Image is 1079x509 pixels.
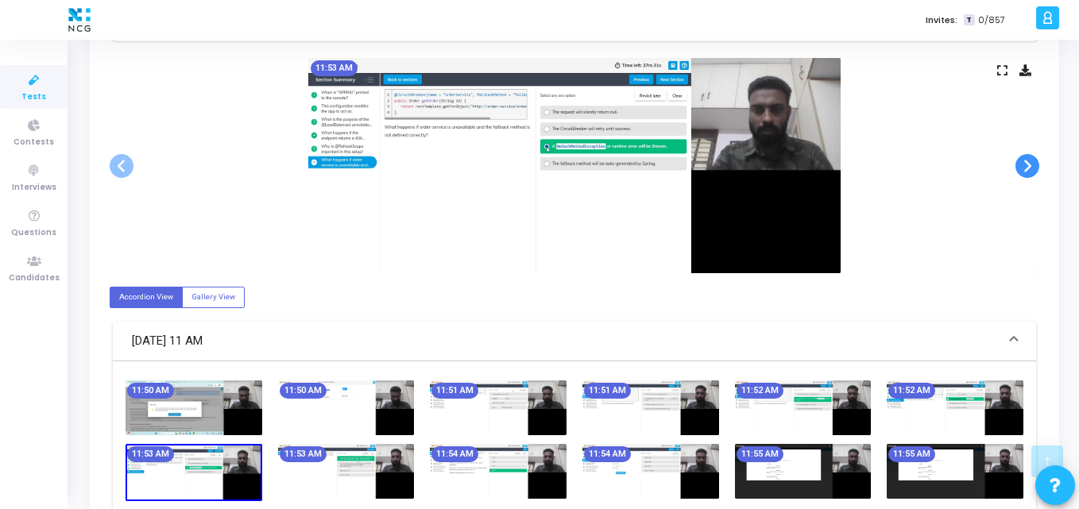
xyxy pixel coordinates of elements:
[126,380,262,435] img: screenshot-1757139617912.jpeg
[280,383,327,399] mat-chip: 11:50 AM
[584,446,631,462] mat-chip: 11:54 AM
[735,380,872,435] img: screenshot-1757139738003.jpeg
[132,332,998,350] mat-panel-title: [DATE] 11 AM
[887,380,1023,435] img: screenshot-1757139768000.jpeg
[14,136,54,149] span: Contests
[888,446,935,462] mat-chip: 11:55 AM
[431,446,478,462] mat-chip: 11:54 AM
[278,444,415,499] img: screenshot-1757139827547.jpeg
[280,446,327,462] mat-chip: 11:53 AM
[64,4,95,36] img: logo
[887,444,1023,499] img: screenshot-1757139947973.jpeg
[430,380,567,435] img: screenshot-1757139677955.jpeg
[110,287,183,308] label: Accordion View
[737,446,783,462] mat-chip: 11:55 AM
[430,444,567,499] img: screenshot-1757139858003.jpeg
[431,383,478,399] mat-chip: 11:51 AM
[12,181,56,195] span: Interviews
[888,383,935,399] mat-chip: 11:52 AM
[926,13,957,27] label: Invites:
[737,383,783,399] mat-chip: 11:52 AM
[735,444,872,499] img: screenshot-1757139917997.jpeg
[964,14,974,26] span: T
[127,446,174,462] mat-chip: 11:53 AM
[9,272,60,285] span: Candidates
[21,91,46,104] span: Tests
[127,383,174,399] mat-chip: 11:50 AM
[582,380,719,435] img: screenshot-1757139707954.jpeg
[113,322,1036,361] mat-expansion-panel-header: [DATE] 11 AM
[278,380,415,435] img: screenshot-1757139648008.jpeg
[311,60,358,76] mat-chip: 11:53 AM
[584,383,631,399] mat-chip: 11:51 AM
[182,287,245,308] label: Gallery View
[126,444,262,501] img: screenshot-1757139797999.jpeg
[11,226,56,240] span: Questions
[582,444,719,499] img: screenshot-1757139888004.jpeg
[978,13,1005,27] span: 0/857
[308,58,841,273] img: screenshot-1757139797999.jpeg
